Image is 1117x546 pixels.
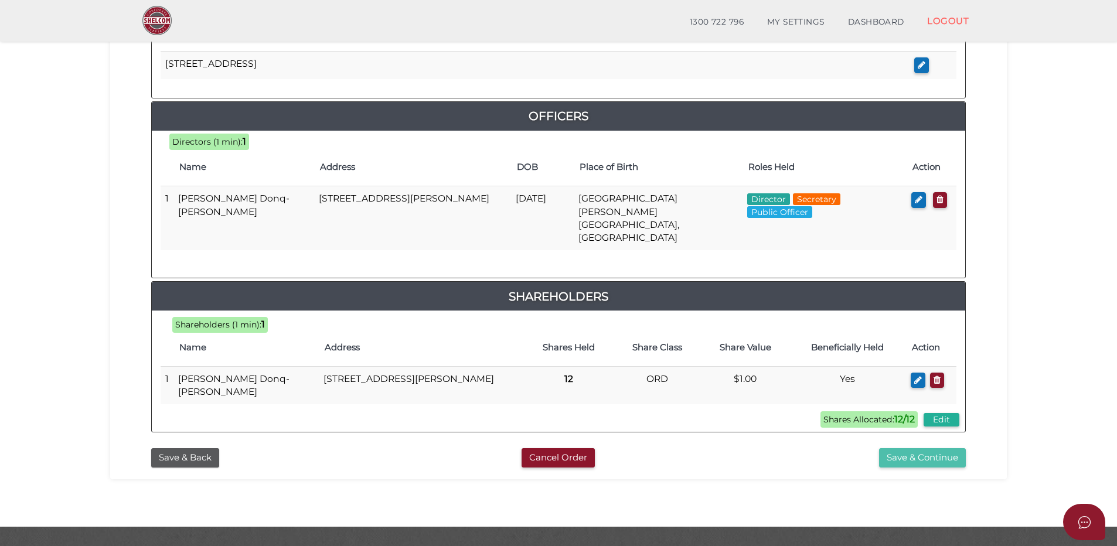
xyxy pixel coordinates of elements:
[924,413,959,426] button: Edit
[793,193,840,205] span: Secretary
[152,107,965,125] a: Officers
[879,448,966,467] button: Save & Continue
[151,448,219,467] button: Save & Back
[747,206,812,218] span: Public Officer
[314,186,511,251] td: [STREET_ADDRESS][PERSON_NAME]
[747,193,790,205] span: Director
[530,343,607,353] h4: Shares Held
[517,162,568,172] h4: DOB
[894,414,915,425] b: 12/12
[820,411,918,428] span: Shares Allocated:
[619,343,695,353] h4: Share Class
[511,186,574,251] td: [DATE]
[789,366,906,404] td: Yes
[173,186,314,251] td: [PERSON_NAME] Donq-[PERSON_NAME]
[912,162,951,172] h4: Action
[836,11,916,34] a: DASHBOARD
[325,343,518,353] h4: Address
[613,366,701,404] td: ORD
[701,366,789,404] td: $1.00
[574,186,742,251] td: [GEOGRAPHIC_DATA][PERSON_NAME][GEOGRAPHIC_DATA], [GEOGRAPHIC_DATA]
[1063,504,1105,540] button: Open asap
[580,162,736,172] h4: Place of Birth
[179,343,313,353] h4: Name
[707,343,784,353] h4: Share Value
[912,343,951,353] h4: Action
[320,162,505,172] h4: Address
[678,11,755,34] a: 1300 722 796
[748,162,901,172] h4: Roles Held
[522,448,595,467] button: Cancel Order
[795,343,900,353] h4: Beneficially Held
[179,162,308,172] h4: Name
[243,136,246,147] b: 1
[161,366,173,404] td: 1
[915,9,980,33] a: LOGOUT
[755,11,836,34] a: MY SETTINGS
[173,366,319,404] td: [PERSON_NAME] Donq-[PERSON_NAME]
[261,319,265,330] b: 1
[175,319,261,330] span: Shareholders (1 min):
[564,373,573,384] b: 12
[161,52,910,79] td: [STREET_ADDRESS]
[161,186,173,251] td: 1
[319,366,524,404] td: [STREET_ADDRESS][PERSON_NAME]
[152,287,965,306] a: Shareholders
[172,136,243,147] span: Directors (1 min):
